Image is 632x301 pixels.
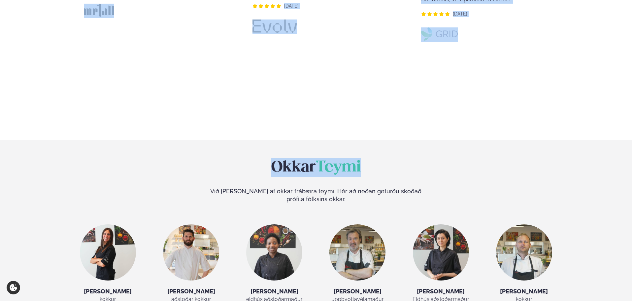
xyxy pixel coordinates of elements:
span: [DATE] [284,3,299,9]
img: image alt [329,224,385,281]
span: Teymi [316,160,361,175]
img: image alt [246,224,302,281]
a: Cookie settings [7,281,20,294]
img: image alt [80,224,136,281]
img: image alt [413,224,469,281]
img: image alt [84,4,114,17]
h5: [PERSON_NAME] [156,287,227,295]
img: image alt [421,27,458,41]
h5: [PERSON_NAME] [72,287,143,295]
span: [DATE] [453,11,467,17]
h5: [PERSON_NAME] [239,287,310,295]
span: Okkar [271,160,316,175]
img: image alt [252,19,297,33]
h5: [PERSON_NAME] [405,287,476,295]
h5: [PERSON_NAME] [488,287,559,295]
p: Við [PERSON_NAME] af okkar frábæra teymi. Hér að neðan geturðu skoðað prófíla fólksins okkar. [210,187,421,203]
img: image alt [496,224,552,281]
h5: [PERSON_NAME] [322,287,393,295]
img: image alt [163,224,219,281]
